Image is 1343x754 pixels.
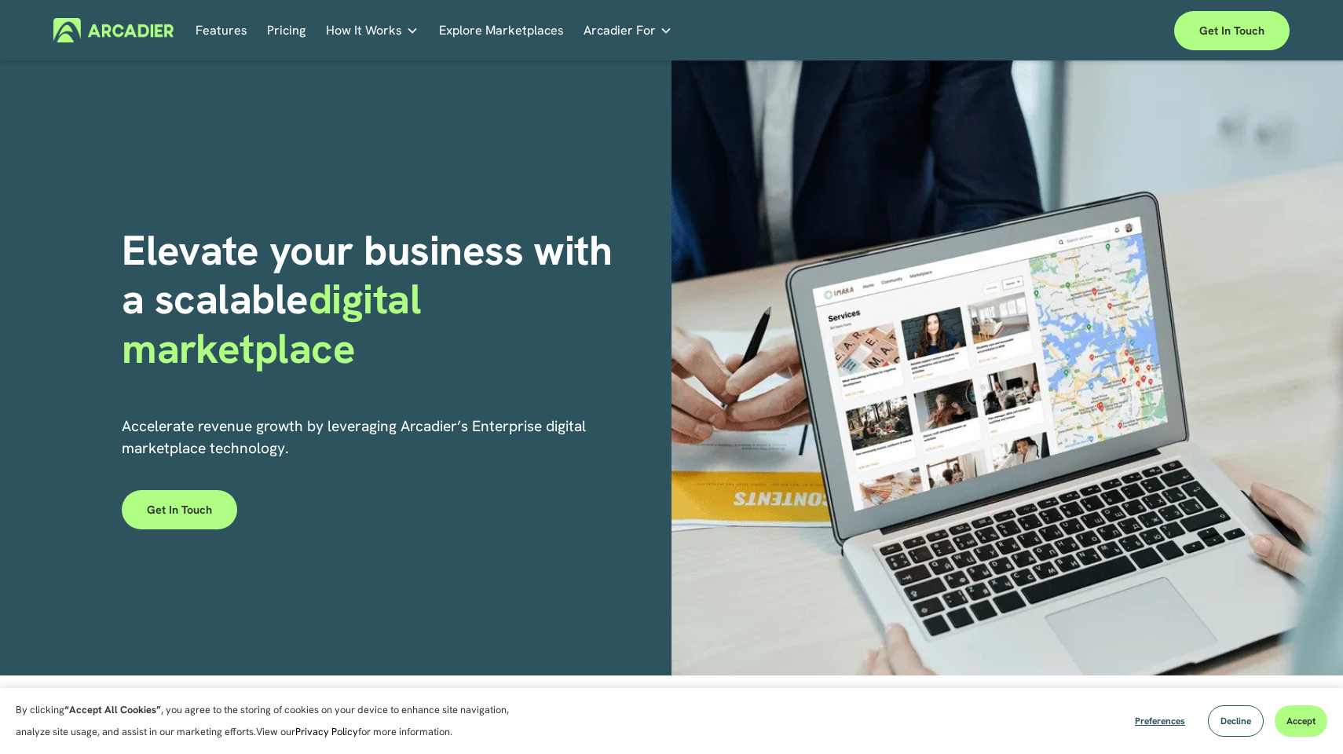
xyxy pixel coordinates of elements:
a: Features [196,18,247,42]
strong: digital marketplace [122,272,432,375]
span: Arcadier For [584,20,656,42]
button: Accept [1275,705,1327,737]
a: folder dropdown [584,18,672,42]
a: Pricing [267,18,306,42]
span: How It Works [326,20,402,42]
button: Preferences [1123,705,1197,737]
strong: “Accept All Cookies” [64,703,161,716]
button: Decline [1208,705,1264,737]
span: Preferences [1135,715,1185,727]
a: folder dropdown [326,18,419,42]
span: Decline [1220,715,1251,727]
p: Accelerate revenue growth by leveraging Arcadier’s Enterprise digital marketplace technology. [122,415,626,459]
span: Accept [1286,715,1316,727]
a: Privacy Policy [295,725,358,738]
img: Arcadier [53,18,174,42]
a: Get in touch [122,490,237,529]
p: By clicking , you agree to the storing of cookies on your device to enhance site navigation, anal... [16,699,526,743]
a: Get in touch [1174,11,1290,50]
strong: Elevate your business with a scalable [122,223,623,326]
a: Explore Marketplaces [439,18,564,42]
